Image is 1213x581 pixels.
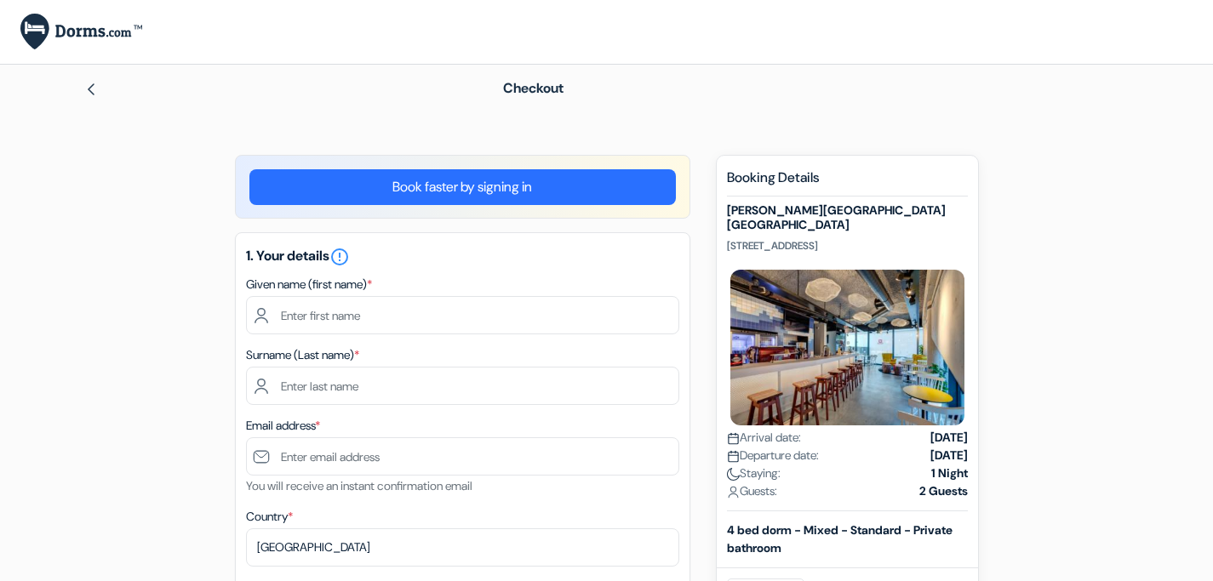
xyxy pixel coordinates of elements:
[246,508,293,526] label: Country
[727,432,740,445] img: calendar.svg
[329,247,350,267] i: error_outline
[727,522,953,555] b: 4 bed dorm - Mixed - Standard - Private bathroom
[249,169,676,205] a: Book faster by signing in
[727,486,740,498] img: user_icon.svg
[919,482,968,500] strong: 2 Guests
[246,346,359,364] label: Surname (Last name)
[329,247,350,265] a: error_outline
[246,247,679,267] h5: 1. Your details
[727,482,777,500] span: Guests:
[727,169,968,197] h5: Booking Details
[727,203,968,232] h5: [PERSON_NAME][GEOGRAPHIC_DATA] [GEOGRAPHIC_DATA]
[84,83,98,96] img: left_arrow.svg
[246,276,372,293] label: Given name (first name)
[727,464,781,482] span: Staying:
[246,296,679,334] input: Enter first name
[727,429,801,447] span: Arrival date:
[246,367,679,405] input: Enter last name
[727,239,968,253] p: [STREET_ADDRESS]
[930,447,968,464] strong: [DATE]
[20,14,142,50] img: Dorms.com
[246,417,320,435] label: Email address
[246,437,679,476] input: Enter email address
[727,450,740,463] img: calendar.svg
[727,447,819,464] span: Departure date:
[931,464,968,482] strong: 1 Night
[503,79,564,97] span: Checkout
[930,429,968,447] strong: [DATE]
[246,478,472,493] small: You will receive an instant confirmation email
[727,468,740,481] img: moon.svg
